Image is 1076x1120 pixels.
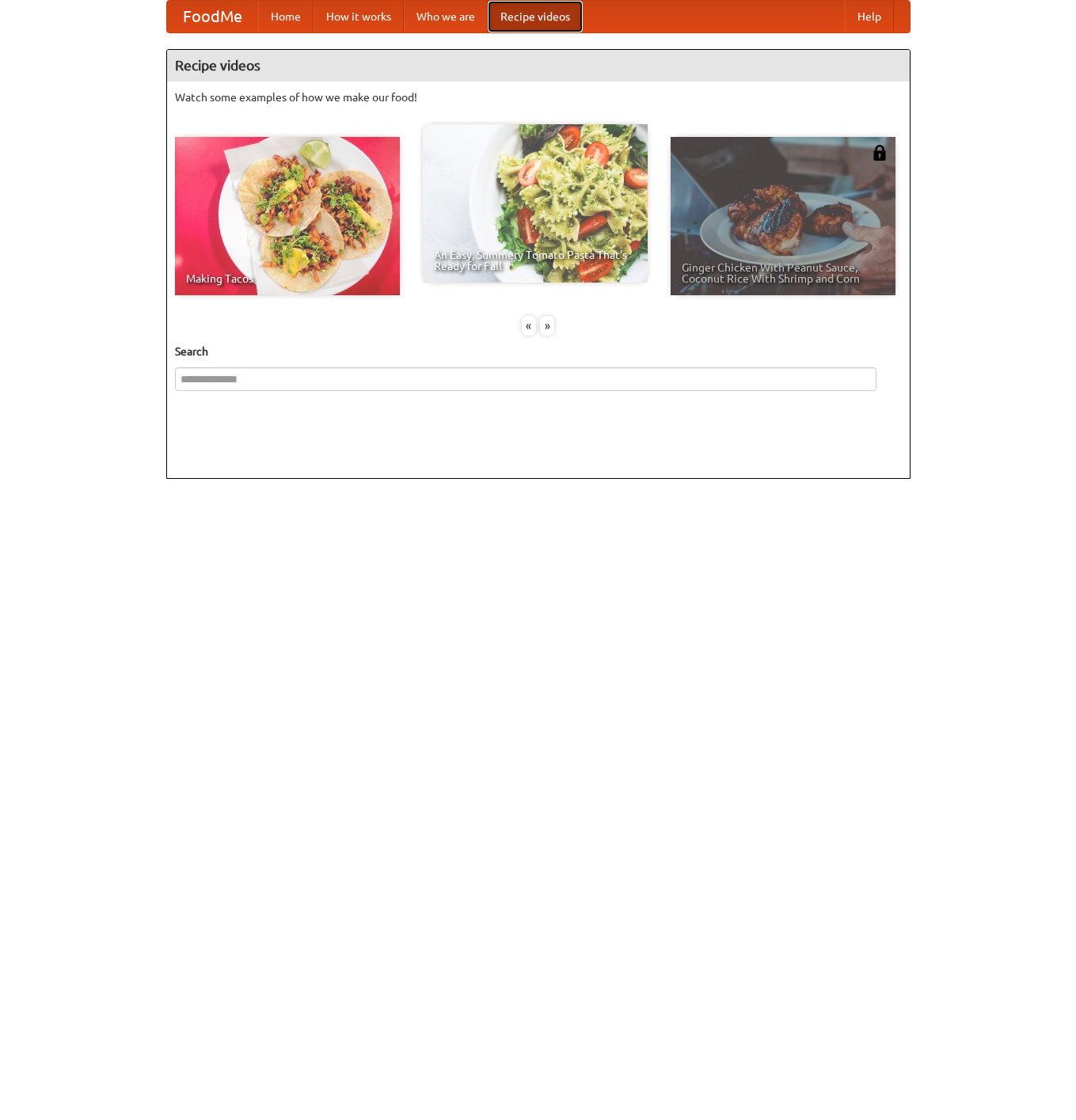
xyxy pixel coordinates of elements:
p: Watch some examples of how we make our food! [175,89,902,105]
span: An Easy, Summery Tomato Pasta That's Ready for Fall [434,249,637,271]
a: Help [845,1,894,32]
a: FoodMe [167,1,258,32]
a: How it works [314,1,404,32]
h5: Search [175,344,902,359]
a: Who we are [404,1,488,32]
span: Making Tacos [186,273,389,284]
div: » [540,316,554,336]
img: 483408.png [872,145,888,161]
h4: Recipe videos [167,50,910,82]
a: Recipe videos [488,1,583,32]
a: Home [258,1,314,32]
a: Making Tacos [175,137,400,295]
div: « [522,316,536,336]
a: An Easy, Summery Tomato Pasta That's Ready for Fall [423,124,648,283]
